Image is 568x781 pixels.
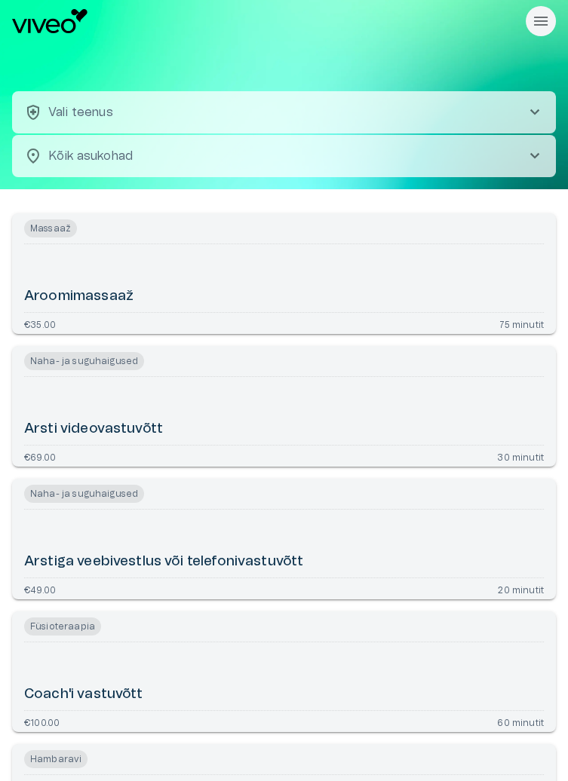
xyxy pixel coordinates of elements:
[526,103,544,121] span: chevron_right
[24,553,303,571] h6: Arstiga veebivestlus või telefonivastuvõtt
[12,213,556,334] a: Open service booking details
[24,420,163,439] h6: Arsti videovastuvõtt
[12,91,556,133] button: health_and_safetyVali teenuschevron_right
[24,750,88,768] span: Hambaravi
[24,352,144,370] span: Naha- ja suguhaigused
[24,485,144,503] span: Naha- ja suguhaigused
[498,584,544,593] p: 20 minutit
[48,147,502,165] p: Kõik asukohad
[24,219,77,237] span: Massaaž
[497,452,544,461] p: 30 minutit
[24,319,56,328] p: €35.00
[24,147,42,165] span: location_on
[24,287,134,306] h6: Aroomimassaaž
[24,617,101,636] span: Füsioteraapia
[24,584,56,593] p: €49.00
[24,685,143,704] h6: Coach'i vastuvõtt
[12,611,556,732] a: Open service booking details
[12,9,520,33] a: Navigate to homepage
[48,103,113,121] p: Vali teenus
[12,9,88,33] img: Viveo logo
[12,346,556,467] a: Open service booking details
[499,319,544,328] p: 75 minutit
[526,6,556,36] button: Rippmenüü nähtavus
[12,479,556,599] a: Open service booking details
[24,452,56,461] p: €69.00
[526,147,544,165] span: chevron_right
[24,717,60,726] p: €100.00
[497,717,544,726] p: 60 minutit
[24,103,42,121] span: health_and_safety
